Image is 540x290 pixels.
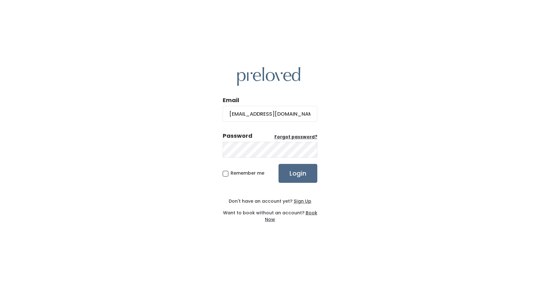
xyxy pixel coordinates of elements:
u: Sign Up [294,198,311,204]
a: Book Now [265,210,317,223]
label: Email [223,96,239,104]
img: preloved logo [237,67,300,86]
input: Login [279,164,317,183]
a: Forgot password? [274,134,317,140]
a: Sign Up [292,198,311,204]
div: Password [223,132,252,140]
span: Remember me [231,170,264,176]
div: Don't have an account yet? [223,198,317,205]
div: Want to book without an account? [223,205,317,223]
